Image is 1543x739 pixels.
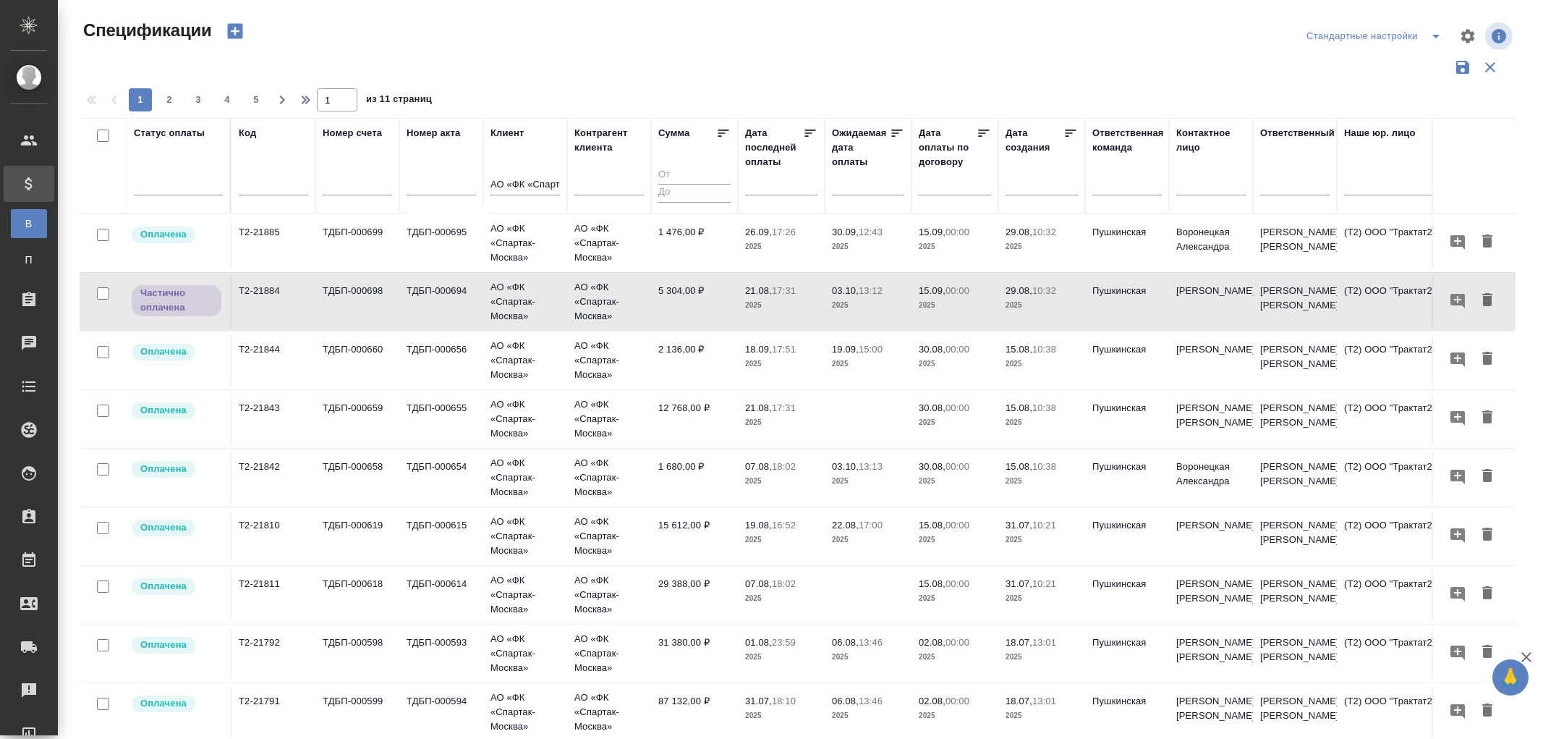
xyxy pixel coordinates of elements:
[1253,628,1337,679] td: [PERSON_NAME] [PERSON_NAME]
[1253,276,1337,327] td: [PERSON_NAME] [PERSON_NAME]
[1006,591,1078,606] p: 2025
[574,221,644,265] p: АО «ФК «Спартак-Москва»
[1475,287,1500,314] button: Удалить
[772,227,796,237] p: 17:26
[315,511,399,562] td: ТДБП-000619
[490,456,560,499] p: АО «ФК «Спартак-Москва»
[187,93,210,107] span: 3
[658,184,731,202] input: До
[919,474,991,489] p: 2025
[490,632,560,675] p: АО «ФК «Спартак-Москва»
[745,357,817,371] p: 2025
[1006,474,1078,489] p: 2025
[772,637,796,648] p: 23:59
[1253,687,1337,738] td: [PERSON_NAME] [PERSON_NAME]
[945,402,969,413] p: 00:00
[772,402,796,413] p: 17:31
[1085,511,1169,562] td: Пушкинская
[745,415,817,430] p: 2025
[574,280,644,324] p: АО «ФК «Спартак-Москва»
[574,691,644,734] p: АО «ФК «Спартак-Москва»
[832,285,859,296] p: 03.10,
[772,578,796,589] p: 18:02
[1169,276,1253,327] td: [PERSON_NAME]
[315,335,399,386] td: ТДБП-000660
[919,126,977,169] div: Дата оплаты по договору
[216,88,239,111] button: 4
[1032,285,1056,296] p: 10:32
[859,285,883,296] p: 13:12
[1169,511,1253,562] td: [PERSON_NAME]
[832,520,859,531] p: 22.08,
[1169,452,1253,503] td: Воронецкая Александра
[18,216,40,231] span: В
[1032,637,1056,648] p: 13:01
[832,650,904,664] p: 2025
[832,357,904,371] p: 2025
[1253,335,1337,386] td: [PERSON_NAME] [PERSON_NAME]
[315,570,399,620] td: ТДБП-000618
[745,344,772,355] p: 18.09,
[574,397,644,441] p: АО «ФК «Спартак-Москва»
[832,533,904,547] p: 2025
[239,126,256,140] div: Код
[919,357,991,371] p: 2025
[859,227,883,237] p: 12:43
[772,696,796,706] p: 18:10
[919,298,991,313] p: 2025
[1253,218,1337,269] td: [PERSON_NAME] [PERSON_NAME]
[745,461,772,472] p: 07.08,
[651,687,738,738] td: 87 132,00 ₽
[140,696,187,711] p: Оплачена
[745,533,817,547] p: 2025
[490,397,560,441] p: АО «ФК «Спартак-Москва»
[1337,218,1510,269] td: (Т2) ООО "Трактат24"
[1006,709,1078,723] p: 2025
[1169,394,1253,444] td: [PERSON_NAME] [PERSON_NAME]
[859,344,883,355] p: 15:00
[399,687,483,738] td: ТДБП-000594
[745,285,772,296] p: 21.08,
[772,520,796,531] p: 16:52
[919,285,945,296] p: 15.09,
[1475,229,1500,256] button: Удалить
[919,227,945,237] p: 15.09,
[832,227,859,237] p: 30.09,
[772,285,796,296] p: 17:31
[919,240,991,254] p: 2025
[315,394,399,444] td: ТДБП-000659
[140,579,187,594] p: Оплачена
[1303,25,1450,48] div: split button
[1337,276,1510,327] td: (Т2) ООО "Трактат24"
[1337,335,1510,386] td: (Т2) ООО "Трактат24"
[1006,650,1078,664] p: 2025
[216,93,239,107] span: 4
[1492,659,1529,696] button: 🙏
[859,461,883,472] p: 13:13
[1169,570,1253,620] td: [PERSON_NAME] [PERSON_NAME]
[231,218,315,269] td: Т2-21885
[745,650,817,664] p: 2025
[490,339,560,382] p: АО «ФК «Спартак-Москва»
[745,709,817,723] p: 2025
[651,218,738,269] td: 1 476,00 ₽
[315,276,399,327] td: ТДБП-000698
[651,511,738,562] td: 15 612,00 ₽
[745,474,817,489] p: 2025
[1085,276,1169,327] td: Пушкинская
[745,240,817,254] p: 2025
[574,573,644,617] p: АО «ФК «Спартак-Москва»
[919,461,945,472] p: 30.08,
[1085,335,1169,386] td: Пушкинская
[919,591,991,606] p: 2025
[231,628,315,679] td: Т2-21792
[1006,415,1078,430] p: 2025
[1085,452,1169,503] td: Пушкинская
[1085,570,1169,620] td: Пушкинская
[1085,628,1169,679] td: Пушкинская
[1253,452,1337,503] td: [PERSON_NAME] [PERSON_NAME]
[945,461,969,472] p: 00:00
[140,462,187,476] p: Оплачена
[832,637,859,648] p: 06.08,
[1085,687,1169,738] td: Пушкинская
